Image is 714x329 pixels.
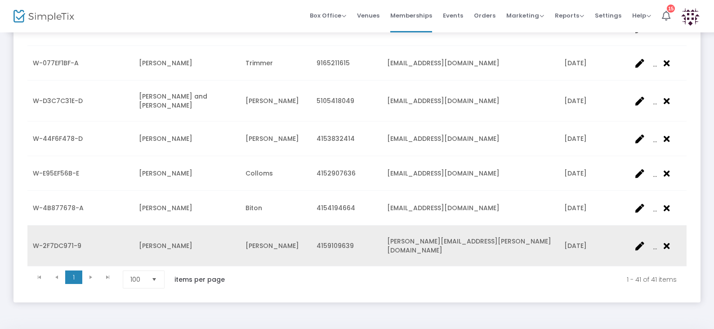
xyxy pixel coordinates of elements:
div: 15 [667,5,675,13]
span: Marketing [506,11,544,20]
span: Events [443,4,463,27]
span: W-2F7DC971-9 [33,241,81,250]
span: Mike and Lauren [139,92,207,110]
span: W-4B877678-A [33,203,84,212]
span: Guido [245,241,299,250]
span: mescajeda@gmail.com [387,59,500,68]
span: Monica [139,59,192,68]
span: 3/21/2026 [564,241,587,250]
span: Juliet [139,203,192,212]
span: Page 1 [65,270,82,284]
span: 4154194664 [317,203,355,212]
span: 5105418049 [317,96,354,105]
span: 2/15/2026 [564,59,587,68]
span: trisha.guido@gmail.com [387,237,551,255]
span: Orders [474,4,495,27]
span: Settings [595,4,621,27]
span: W-44F6F478-D [33,134,83,143]
span: W-D3C7C31E-D [33,96,83,105]
span: Trimmer [245,59,273,68]
span: Help [632,11,651,20]
span: Julietbiton@gmail.com [387,203,500,212]
span: 2/21/2026 [564,96,587,105]
label: items per page [174,275,225,284]
span: 3/18/2026 [564,203,587,212]
span: 4153832414 [317,134,355,143]
span: Alisa [139,169,192,178]
span: 3/14/2026 [564,134,587,143]
span: Trisha [139,241,192,250]
span: Memberships [390,4,432,27]
span: Colloms [245,169,273,178]
span: 9165211615 [317,59,350,68]
span: W-E95EF56B-E [33,169,79,178]
span: McCurdy [245,96,299,105]
span: 100 [130,275,144,284]
span: acolloms@yahoo.com [387,169,500,178]
span: lesmcurdy@comcast.net [387,96,500,105]
span: jacobs [245,134,299,143]
span: 4152907636 [317,169,356,178]
span: jonathan [139,134,192,143]
kendo-pager-info: 1 - 41 of 41 items [244,270,677,288]
span: jjarts2@yahoo.com [387,134,500,143]
span: Box Office [310,11,346,20]
span: 3/16/2026 [564,169,587,178]
span: 4159109639 [317,241,354,250]
span: Reports [555,11,584,20]
button: Select [148,271,161,288]
span: Venues [357,4,379,27]
span: W-077EF1BF-A [33,59,79,68]
span: Biton [245,203,262,212]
